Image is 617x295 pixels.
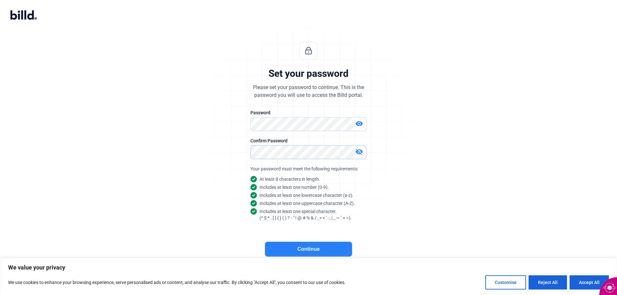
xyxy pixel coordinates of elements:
[355,120,363,127] mat-icon: visibility
[529,275,567,290] button: Reject All
[355,148,363,156] mat-icon: visibility_off
[570,275,609,290] button: Accept All
[259,176,320,182] snap: At least 8 characters in length.
[250,137,367,144] div: Confirm Password
[8,279,346,286] p: We use cookies to enhance your browsing experience, serve personalised ads or content, and analys...
[265,242,352,257] button: Continue
[485,275,526,290] button: Customise
[259,184,329,190] snap: Includes at least one number (0-9).
[8,264,609,271] p: We value your privacy
[250,166,367,172] div: Your password must meet the following requirements:
[259,200,355,207] snap: Includes at least one uppercase character (A-Z).
[268,67,349,80] div: Set your password
[250,109,367,116] div: Password
[259,208,352,221] snap: Includes at least one special character. (^ $ * . [ ] { } ( ) ? - " ! @ # % & / , > < ' : ; | _ ~...
[253,84,364,99] div: Please set your password to continue. This is the password you will use to access the Billd portal.
[259,192,354,198] snap: Includes at least one lowercase character (a-z).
